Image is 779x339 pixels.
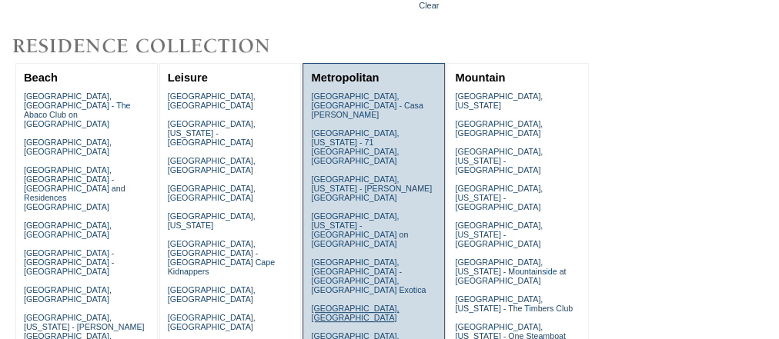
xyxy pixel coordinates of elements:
[168,211,256,230] a: [GEOGRAPHIC_DATA], [US_STATE]
[24,248,114,276] a: [GEOGRAPHIC_DATA] - [GEOGRAPHIC_DATA] - [GEOGRAPHIC_DATA]
[455,221,543,248] a: [GEOGRAPHIC_DATA], [US_STATE] - [GEOGRAPHIC_DATA]
[168,119,256,147] a: [GEOGRAPHIC_DATA], [US_STATE] - [GEOGRAPHIC_DATA]
[24,138,112,156] a: [GEOGRAPHIC_DATA], [GEOGRAPHIC_DATA]
[455,91,543,110] a: [GEOGRAPHIC_DATA], [US_STATE]
[455,119,543,138] a: [GEOGRAPHIC_DATA], [GEOGRAPHIC_DATA]
[168,91,256,110] a: [GEOGRAPHIC_DATA], [GEOGRAPHIC_DATA]
[455,184,543,211] a: [GEOGRAPHIC_DATA], [US_STATE] - [GEOGRAPHIC_DATA]
[168,156,256,174] a: [GEOGRAPHIC_DATA], [GEOGRAPHIC_DATA]
[311,174,432,202] a: [GEOGRAPHIC_DATA], [US_STATE] - [PERSON_NAME][GEOGRAPHIC_DATA]
[168,285,256,304] a: [GEOGRAPHIC_DATA], [GEOGRAPHIC_DATA]
[24,285,112,304] a: [GEOGRAPHIC_DATA], [GEOGRAPHIC_DATA]
[311,211,408,248] a: [GEOGRAPHIC_DATA], [US_STATE] - [GEOGRAPHIC_DATA] on [GEOGRAPHIC_DATA]
[455,147,543,174] a: [GEOGRAPHIC_DATA], [US_STATE] - [GEOGRAPHIC_DATA]
[455,294,573,313] a: [GEOGRAPHIC_DATA], [US_STATE] - The Timbers Club
[311,304,399,322] a: [GEOGRAPHIC_DATA], [GEOGRAPHIC_DATA]
[8,31,308,61] img: Destinations by Exclusive Resorts
[311,91,423,119] a: [GEOGRAPHIC_DATA], [GEOGRAPHIC_DATA] - Casa [PERSON_NAME]
[311,258,426,294] a: [GEOGRAPHIC_DATA], [GEOGRAPHIC_DATA] - [GEOGRAPHIC_DATA], [GEOGRAPHIC_DATA] Exotica
[24,91,131,128] a: [GEOGRAPHIC_DATA], [GEOGRAPHIC_DATA] - The Abaco Club on [GEOGRAPHIC_DATA]
[311,71,379,84] a: Metropolitan
[311,128,399,165] a: [GEOGRAPHIC_DATA], [US_STATE] - 71 [GEOGRAPHIC_DATA], [GEOGRAPHIC_DATA]
[168,239,275,276] a: [GEOGRAPHIC_DATA], [GEOGRAPHIC_DATA] - [GEOGRAPHIC_DATA] Cape Kidnappers
[455,258,566,285] a: [GEOGRAPHIC_DATA], [US_STATE] - Mountainside at [GEOGRAPHIC_DATA]
[168,184,256,202] a: [GEOGRAPHIC_DATA], [GEOGRAPHIC_DATA]
[419,1,439,10] a: Clear
[455,71,505,84] a: Mountain
[24,165,125,211] a: [GEOGRAPHIC_DATA], [GEOGRAPHIC_DATA] - [GEOGRAPHIC_DATA] and Residences [GEOGRAPHIC_DATA]
[168,313,256,331] a: [GEOGRAPHIC_DATA], [GEOGRAPHIC_DATA]
[24,71,58,84] a: Beach
[24,221,112,239] a: [GEOGRAPHIC_DATA], [GEOGRAPHIC_DATA]
[168,71,208,84] a: Leisure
